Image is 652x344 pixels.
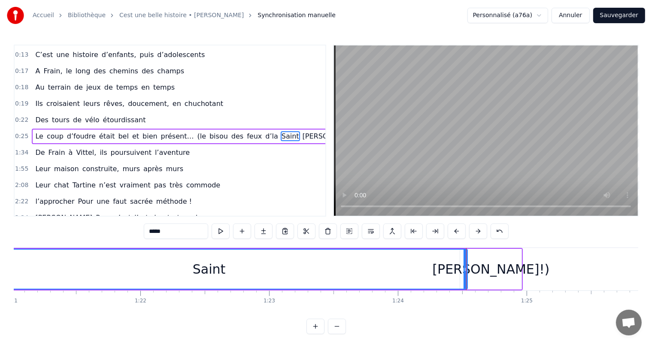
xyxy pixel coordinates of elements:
[72,115,82,125] span: de
[65,66,73,76] span: le
[119,180,152,190] span: vraiment
[34,148,45,157] span: De
[72,180,97,190] span: Tartine
[155,196,193,206] span: méthode !
[98,131,116,141] span: était
[192,213,206,223] span: des
[82,99,101,109] span: leurs
[121,164,141,174] span: murs
[119,11,244,20] a: Cest une belle histoire • [PERSON_NAME]
[208,213,243,223] span: macarons
[33,11,54,20] a: Accueil
[102,115,147,125] span: étourdissant
[15,165,28,173] span: 1:55
[552,8,589,23] button: Annuler
[209,131,229,141] span: bisou
[53,164,80,174] span: maison
[46,131,64,141] span: coup
[53,180,70,190] span: chat
[34,164,51,174] span: Leur
[47,82,72,92] span: terrain
[34,99,44,109] span: Ils
[99,148,108,157] span: ils
[153,180,167,190] span: pas
[151,213,164,223] span: des
[140,82,151,92] span: en
[172,99,182,109] span: en
[264,298,275,305] div: 1:23
[15,67,28,75] span: 0:17
[95,213,112,223] span: Pour
[15,83,28,92] span: 0:18
[15,181,28,190] span: 2:08
[432,260,549,279] div: [PERSON_NAME]!)
[15,116,28,124] span: 0:22
[230,131,244,141] span: des
[135,298,146,305] div: 1:22
[66,131,97,141] span: d’foudre
[112,196,127,206] span: faut
[127,99,170,109] span: doucement,
[34,180,51,190] span: Leur
[68,11,106,20] a: Bibliothèque
[154,148,191,157] span: l’aventure
[131,131,140,141] span: et
[101,50,137,60] span: d’enfants,
[72,50,99,60] span: histoire
[68,148,74,157] span: à
[264,131,279,141] span: d’la
[34,213,93,223] span: [PERSON_NAME]
[139,50,155,60] span: puis
[118,131,130,141] span: bel
[302,131,366,141] span: [PERSON_NAME]!)
[85,82,102,92] span: jeux
[193,260,226,279] div: Saint
[98,180,117,190] span: n’est
[34,196,75,206] span: l’approcher
[103,99,125,109] span: rêves,
[48,148,66,157] span: Frain
[15,100,28,108] span: 0:19
[167,213,191,223] span: tartes,
[42,66,63,76] span: Frain,
[6,298,18,305] div: 1:21
[616,310,642,335] a: Ouvrir le chat
[156,50,206,60] span: d’adolescents
[184,99,224,109] span: chuchotant
[15,214,28,222] span: 2:24
[593,8,645,23] button: Sauvegarder
[521,298,533,305] div: 1:25
[115,82,139,92] span: temps
[55,50,70,60] span: une
[33,11,336,20] nav: breadcrumb
[129,196,154,206] span: sacrée
[258,11,336,20] span: Synchronisation manuelle
[246,131,263,141] span: feux
[84,115,100,125] span: vélo
[114,213,132,223] span: c’est
[165,164,184,174] span: murs
[143,164,163,174] span: après
[133,213,149,223] span: l’art
[141,66,155,76] span: des
[197,131,207,141] span: (le
[110,148,152,157] span: poursuivent
[152,82,176,92] span: temps
[73,82,84,92] span: de
[7,7,24,24] img: youka
[34,66,41,76] span: A
[392,298,404,305] div: 1:24
[103,82,114,92] span: de
[15,51,28,59] span: 0:13
[96,196,110,206] span: une
[185,180,221,190] span: commode
[34,82,45,92] span: Au
[34,50,54,60] span: C’est
[15,132,28,141] span: 0:25
[34,131,44,141] span: Le
[15,148,28,157] span: 1:34
[109,66,139,76] span: chemins
[15,197,28,206] span: 2:22
[75,66,91,76] span: long
[34,115,49,125] span: Des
